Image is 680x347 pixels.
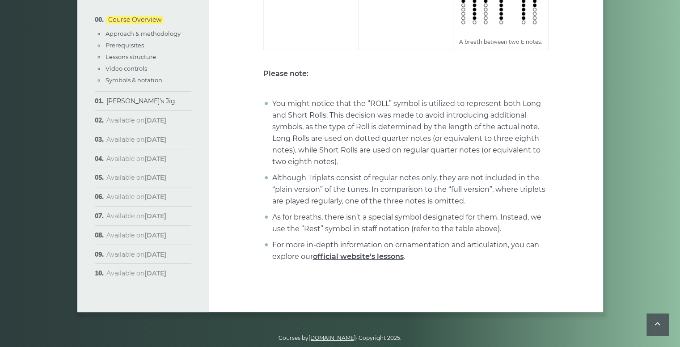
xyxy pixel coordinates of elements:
a: official website’s lessons [313,252,404,261]
li: For more in-depth information on ornamentation and articulation, you can explore our . [270,239,549,262]
span: Available on [106,231,166,239]
a: [PERSON_NAME]’s Jig [106,97,175,105]
a: Lessons structure [106,53,156,60]
strong: [DATE] [144,193,166,201]
span: Available on [106,155,166,163]
a: [DOMAIN_NAME] [308,334,356,341]
a: Course Overview [106,16,163,24]
a: Symbols & notation [106,76,162,84]
a: Approach & methodology [106,30,181,37]
strong: [DATE] [144,212,166,220]
span: Available on [106,173,166,182]
span: Available on [106,250,166,258]
sub: A breath between two E notes. [459,38,542,45]
span: Available on [106,116,166,124]
p: Courses by · Copyright 2025. [88,334,592,343]
li: As for breaths, there isn’t a special symbol designated for them. Instead, we use the “Rest” symb... [270,212,549,235]
a: Video controls [106,65,147,72]
strong: [DATE] [144,173,166,182]
a: Prerequisites [106,42,144,49]
span: Available on [106,193,166,201]
span: Available on [106,135,166,144]
strong: [DATE] [144,135,166,144]
li: You might notice that the “ROLL” symbol is utilized to represent both Long and Short Rolls. This ... [270,98,549,168]
span: Available on [106,269,166,277]
strong: [DATE] [144,250,166,258]
strong: [DATE] [144,269,166,277]
strong: Please note: [263,69,308,78]
strong: [DATE] [144,116,166,124]
strong: [DATE] [144,231,166,239]
span: Available on [106,212,166,220]
strong: [DATE] [144,155,166,163]
li: Although Triplets consist of regular notes only, they are not included in the “plain version” of ... [270,172,549,207]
